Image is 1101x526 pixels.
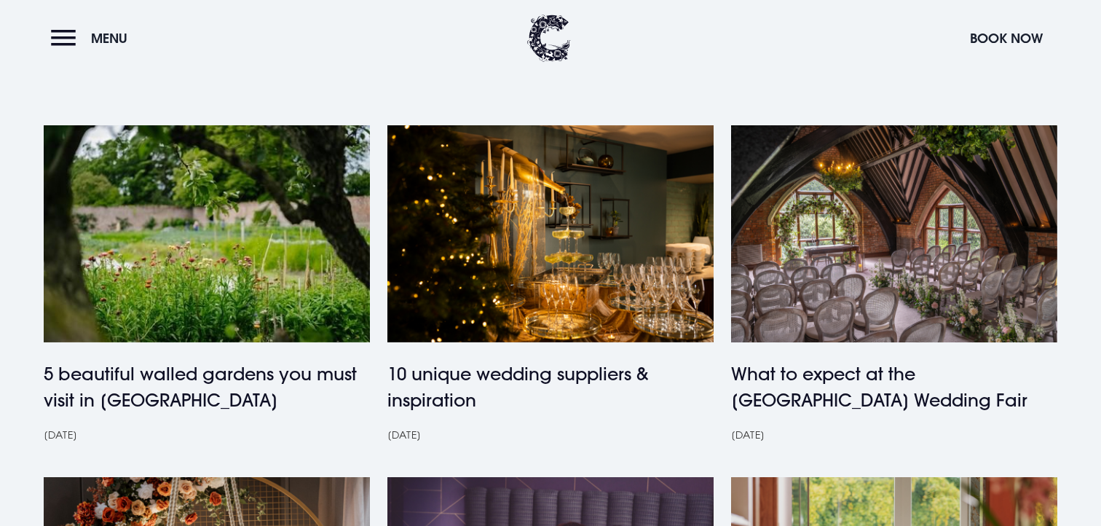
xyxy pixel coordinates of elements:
[527,15,571,62] img: Clandeboye Lodge
[387,125,714,342] img: Wedding Suppliers Northern Ireland
[387,361,714,413] h4: 10 unique wedding suppliers & inspiration
[731,125,1057,441] a: wedding fair northern ireland What to expect at the [GEOGRAPHIC_DATA] Wedding Fair [DATE]
[387,125,714,441] a: Wedding Suppliers Northern Ireland 10 unique wedding suppliers & inspiration [DATE]
[51,23,135,54] button: Menu
[91,30,127,47] span: Menu
[44,428,370,441] div: [DATE]
[44,361,370,413] h4: 5 beautiful walled gardens you must visit in [GEOGRAPHIC_DATA]
[731,361,1057,413] h4: What to expect at the [GEOGRAPHIC_DATA] Wedding Fair
[387,428,714,441] div: [DATE]
[963,23,1050,54] button: Book Now
[731,125,1057,342] img: wedding fair northern ireland
[731,428,1057,441] div: [DATE]
[44,125,370,441] a: Gardens in Northern Ireland 5 beautiful walled gardens you must visit in [GEOGRAPHIC_DATA] [DATE]
[44,125,370,342] img: Gardens in Northern Ireland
